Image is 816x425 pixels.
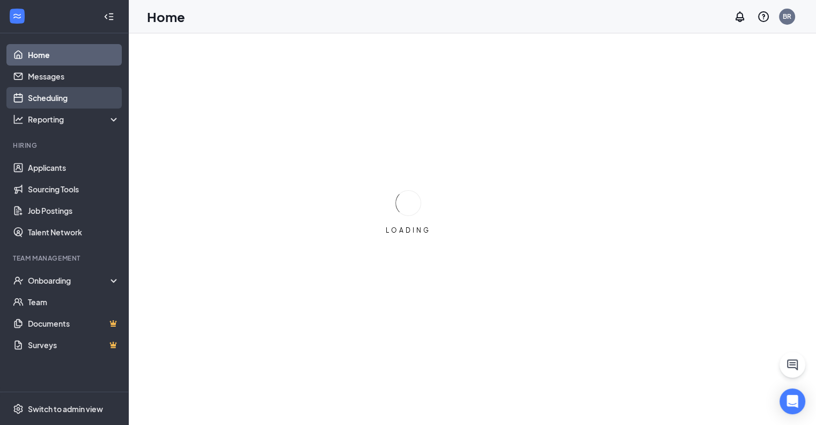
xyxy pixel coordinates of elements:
svg: Settings [13,404,24,414]
svg: QuestionInfo [757,10,770,23]
a: Sourcing Tools [28,178,120,200]
a: Home [28,44,120,66]
a: Team [28,291,120,313]
a: Scheduling [28,87,120,109]
svg: Collapse [104,11,114,22]
div: Open Intercom Messenger [780,388,805,414]
button: ChatActive [780,352,805,378]
div: Switch to admin view [28,404,103,414]
div: Hiring [13,141,117,150]
a: SurveysCrown [28,334,120,356]
svg: ChatActive [786,358,799,371]
a: Talent Network [28,221,120,243]
svg: Analysis [13,114,24,125]
div: BR [783,12,791,21]
div: LOADING [381,226,435,235]
a: DocumentsCrown [28,313,120,334]
div: Onboarding [28,275,111,286]
div: Reporting [28,114,120,125]
h1: Home [147,8,185,26]
svg: UserCheck [13,275,24,286]
div: Team Management [13,254,117,263]
svg: Notifications [733,10,746,23]
a: Messages [28,66,120,87]
a: Job Postings [28,200,120,221]
svg: WorkstreamLogo [12,11,23,21]
a: Applicants [28,157,120,178]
